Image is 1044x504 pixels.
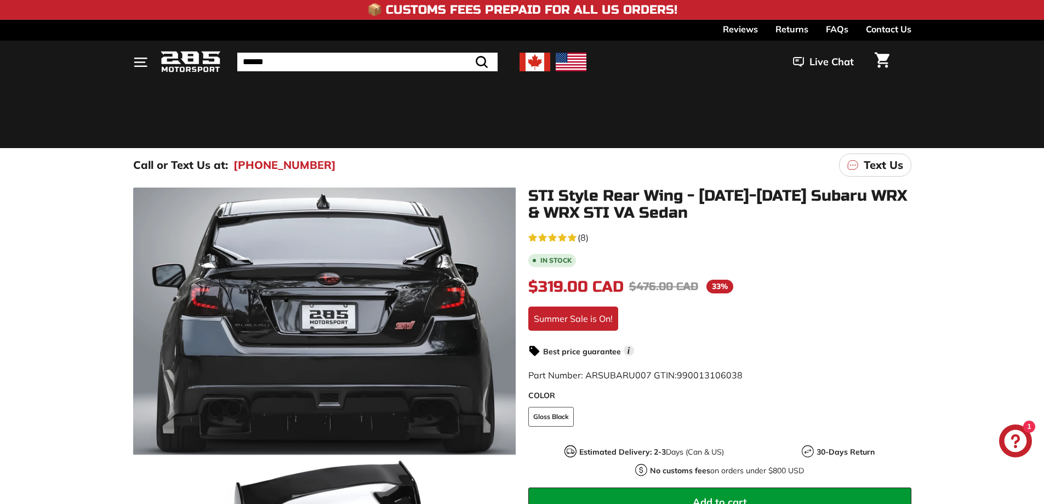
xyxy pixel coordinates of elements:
span: Part Number: ARSUBARU007 GTIN: [528,370,743,381]
inbox-online-store-chat: Shopify online store chat [996,424,1035,460]
span: 990013106038 [677,370,743,381]
a: Returns [775,20,808,38]
p: on orders under $800 USD [650,465,804,477]
span: 33% [706,280,733,293]
span: $476.00 CAD [629,280,698,293]
strong: Best price guarantee [543,347,621,356]
a: Reviews [723,20,758,38]
span: $319.00 CAD [528,278,624,296]
a: FAQs [826,20,848,38]
label: COLOR [528,390,911,401]
p: Text Us [864,157,903,173]
span: i [624,346,634,356]
h1: STI Style Rear Wing - [DATE]-[DATE] Subaru WRX & WRX STI VA Sedan [528,188,911,222]
h4: 📦 Customs Fees Prepaid for All US Orders! [367,3,677,16]
a: Contact Us [866,20,911,38]
span: Live Chat [809,55,854,69]
strong: No customs fees [650,466,710,475]
strong: Estimated Delivery: 2-3 [579,447,666,457]
a: Cart [868,43,896,81]
a: Text Us [839,154,911,177]
input: Search [237,53,498,71]
button: Live Chat [779,48,868,76]
strong: 30-Days Return [817,447,875,457]
span: (8) [578,231,589,244]
p: Call or Text Us at: [133,157,228,173]
p: Days (Can & US) [579,446,724,458]
a: 4.6 rating (8 votes) [528,230,911,244]
b: In stock [540,257,572,264]
img: Logo_285_Motorsport_areodynamics_components [161,49,221,75]
div: Summer Sale is On! [528,307,618,331]
a: [PHONE_NUMBER] [233,157,336,173]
